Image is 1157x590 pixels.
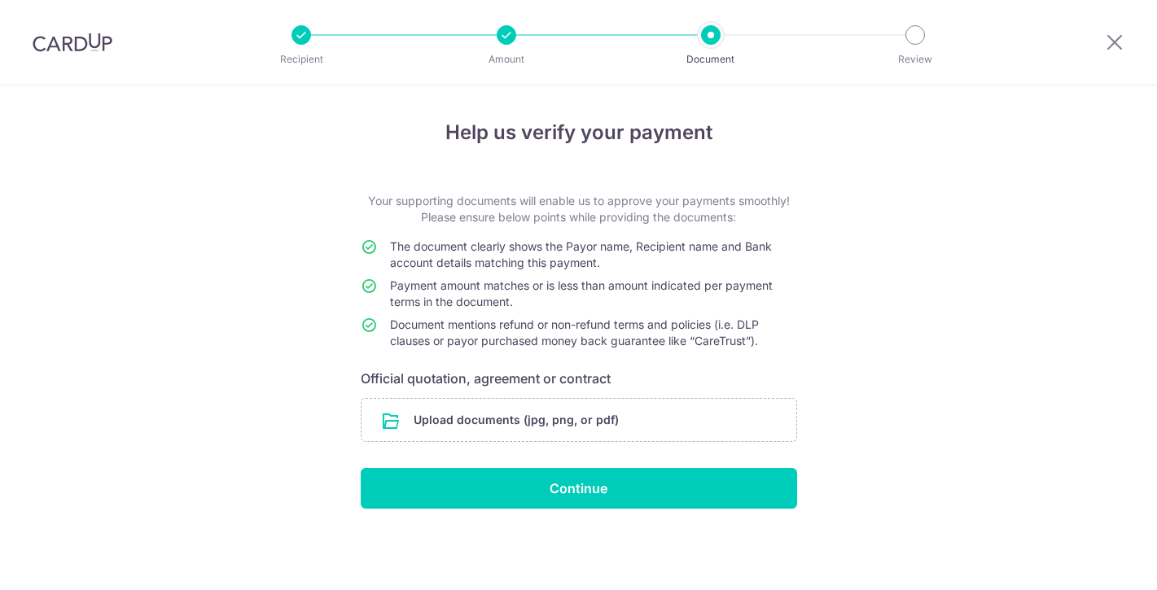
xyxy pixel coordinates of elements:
p: Review [855,51,975,68]
p: Recipient [241,51,362,68]
p: Your supporting documents will enable us to approve your payments smoothly! Please ensure below p... [361,193,797,225]
span: The document clearly shows the Payor name, Recipient name and Bank account details matching this ... [390,239,772,269]
input: Continue [361,468,797,509]
p: Document [651,51,771,68]
span: Payment amount matches or is less than amount indicated per payment terms in the document. [390,278,773,308]
iframe: Opens a widget where you can find more information [1052,541,1141,582]
span: Document mentions refund or non-refund terms and policies (i.e. DLP clauses or payor purchased mo... [390,317,759,347]
p: Amount [446,51,567,68]
h4: Help us verify your payment [361,118,797,147]
img: CardUp [33,33,112,52]
h6: Official quotation, agreement or contract [361,369,797,388]
div: Upload documents (jpg, png, or pdf) [361,398,797,442]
